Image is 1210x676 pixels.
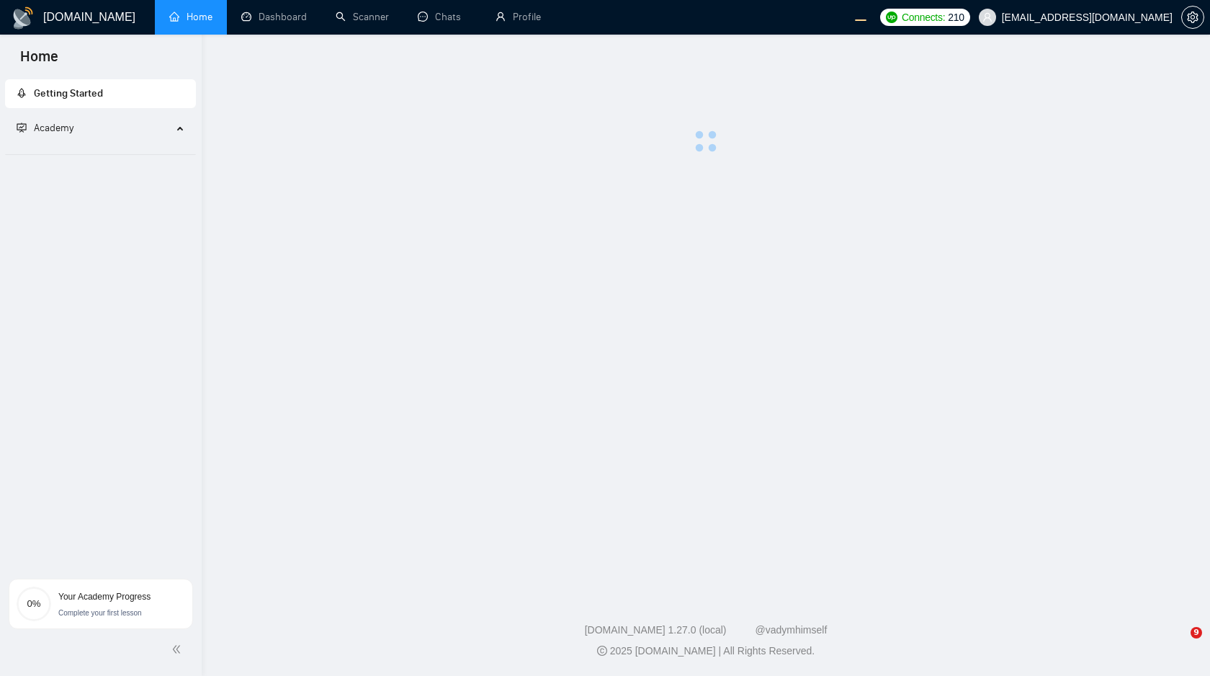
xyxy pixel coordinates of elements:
[336,11,389,23] a: searchScanner
[34,122,73,134] span: Academy
[17,88,27,98] span: rocket
[169,11,212,23] a: homeHome
[418,11,467,23] a: messageChats
[1182,12,1204,23] span: setting
[1181,12,1204,23] a: setting
[5,79,196,108] li: Getting Started
[1161,627,1196,662] iframe: Intercom live chat
[1191,627,1202,639] span: 9
[241,11,307,23] a: dashboardDashboard
[5,148,196,158] li: Academy Homepage
[1181,6,1204,29] button: setting
[756,624,828,636] a: @vadymhimself
[213,644,1198,659] div: 2025 [DOMAIN_NAME] | All Rights Reserved.
[948,9,964,25] span: 210
[17,123,27,133] span: fund-projection-screen
[58,609,142,617] span: Complete your first lesson
[17,122,73,134] span: Academy
[585,624,727,636] a: [DOMAIN_NAME] 1.27.0 (local)
[34,87,103,99] span: Getting Started
[58,592,151,602] span: Your Academy Progress
[17,599,51,608] span: 0%
[9,46,70,76] span: Home
[496,11,541,23] a: userProfile
[171,642,186,657] span: double-left
[886,12,897,23] img: upwork-logo.png
[597,646,607,656] span: copyright
[12,6,35,30] img: logo
[902,9,945,25] span: Connects:
[982,12,992,22] span: user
